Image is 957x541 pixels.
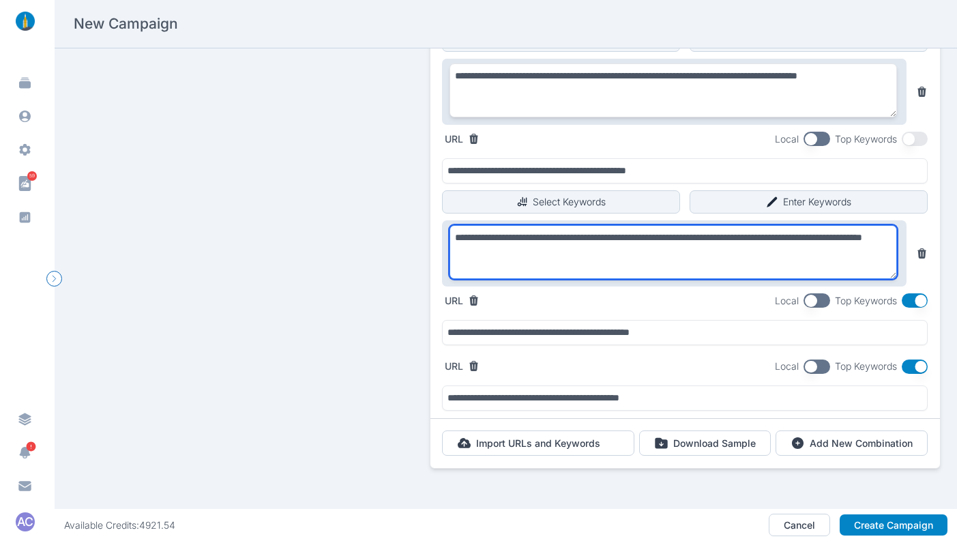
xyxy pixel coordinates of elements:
label: URL [445,360,463,372]
label: URL [445,295,463,307]
button: Cancel [769,514,830,537]
span: Local [775,360,799,372]
p: Add New Combination [810,437,913,450]
label: URL [445,133,463,145]
span: Local [775,295,799,306]
button: Import URLs and Keywords [442,430,634,456]
span: 59 [27,171,37,181]
button: Download Sample [639,430,771,456]
h2: New Campaign [74,14,178,33]
span: Local [775,133,799,145]
button: Enter Keywords [690,190,928,214]
span: Top Keywords [835,360,897,372]
span: Top Keywords [835,133,897,145]
div: Available Credits: 4921.54 [64,519,175,531]
p: Import URLs and Keywords [476,437,600,450]
button: Create Campaign [840,514,947,536]
button: Add New Combination [776,430,928,456]
button: Select Keywords [442,190,680,214]
img: linklaunch_small.2ae18699.png [11,12,40,31]
span: Top Keywords [835,295,897,306]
